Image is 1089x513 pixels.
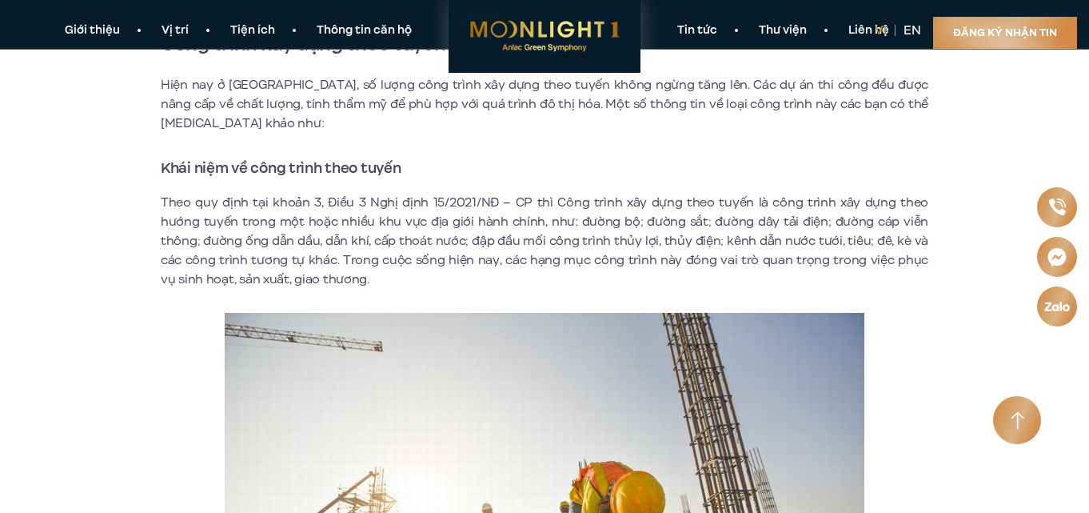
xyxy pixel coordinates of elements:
[161,75,928,133] p: Hiện nay ở [GEOGRAPHIC_DATA], số lượng công trình xây dựng theo tuyến không ngừng tăng lên. Các d...
[1011,411,1024,430] img: Arrow icon
[1048,198,1066,216] img: Phone icon
[738,22,828,39] a: Thư viện
[1043,301,1071,311] img: Zalo icon
[161,193,928,289] p: Theo quy định tại khoản 3, Điều 3 Nghị định 15/2021/NĐ – CP thì Công trình xây dựng theo tuyến là...
[828,22,910,39] a: Liên hệ
[656,22,738,39] a: Tin tức
[141,22,209,39] a: Vị trí
[161,158,401,178] strong: Khái niệm về công trình theo tuyến
[1047,246,1067,267] img: Messenger icon
[209,22,296,39] a: Tiện ích
[44,22,141,39] a: Giới thiệu
[933,17,1077,49] a: Đăng ký nhận tin
[904,22,921,39] a: en
[161,30,554,58] strong: Công trình xây dựng theo tuyến nghĩa là gì ?
[875,22,887,39] a: vi
[296,22,433,39] a: Thông tin căn hộ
